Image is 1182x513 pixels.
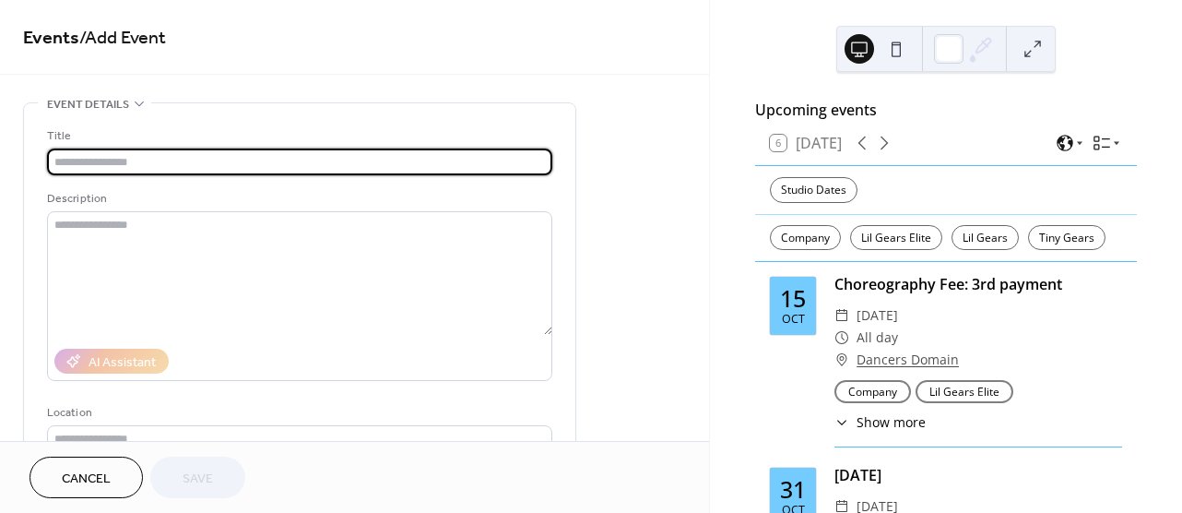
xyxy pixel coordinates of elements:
button: Cancel [30,457,143,498]
div: Description [47,189,549,209]
div: 31 [780,478,806,501]
span: Event details [47,95,129,114]
div: Company [770,225,841,251]
div: ​ [834,304,849,327]
div: Oct [782,314,805,326]
div: ​ [834,412,849,432]
span: All day [857,327,898,349]
div: ​ [834,327,849,349]
div: Choreography Fee: 3rd payment [834,273,1122,295]
div: Title [47,126,549,146]
div: Upcoming events [755,99,1137,121]
a: Events [23,20,79,56]
div: Location [47,403,549,423]
button: ​Show more [834,412,926,432]
a: Dancers Domain [857,349,959,371]
div: Lil Gears Elite [850,225,942,251]
div: [DATE] [834,464,1122,486]
div: 15 [780,287,806,310]
span: / Add Event [79,20,166,56]
div: ​ [834,349,849,371]
span: Show more [857,412,926,432]
div: Tiny Gears [1028,225,1105,251]
span: Cancel [62,470,111,489]
span: [DATE] [857,304,898,327]
div: Lil Gears [952,225,1019,251]
div: Studio Dates [770,177,857,203]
